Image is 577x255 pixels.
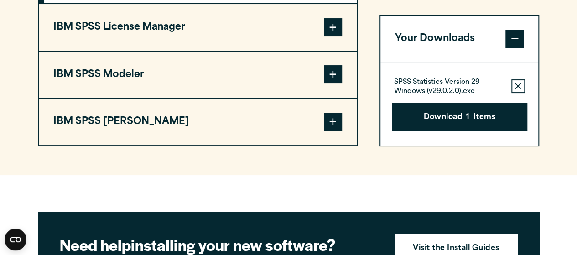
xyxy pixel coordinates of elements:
[380,62,539,145] div: Your Downloads
[394,78,504,96] p: SPSS Statistics Version 29 Windows (v29.0.2.0).exe
[39,99,357,145] button: IBM SPSS [PERSON_NAME]
[5,229,26,250] button: Open CMP widget
[466,112,469,124] span: 1
[60,234,379,255] h2: installing your new software?
[39,52,357,98] button: IBM SPSS Modeler
[392,103,527,131] button: Download1Items
[380,15,539,62] button: Your Downloads
[413,243,499,255] strong: Visit the Install Guides
[39,4,357,51] button: IBM SPSS License Manager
